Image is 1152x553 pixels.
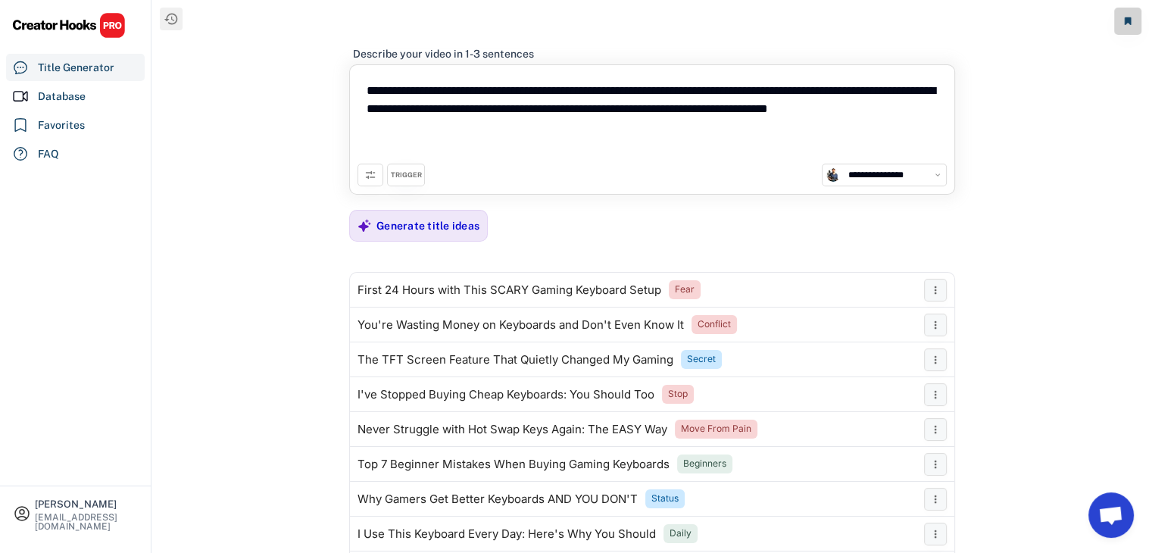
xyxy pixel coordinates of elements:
div: The TFT Screen Feature That Quietly Changed My Gaming [357,354,673,366]
div: Favorites [38,117,85,133]
div: Daily [670,527,692,540]
div: Status [651,492,679,505]
img: CHPRO%20Logo.svg [12,12,126,39]
div: Generate title ideas [376,219,479,233]
div: TRIGGER [391,170,422,180]
div: [EMAIL_ADDRESS][DOMAIN_NAME] [35,513,138,531]
div: Conflict [698,318,731,331]
div: Database [38,89,86,105]
img: unnamed.jpg [826,168,840,182]
div: Move From Pain [681,423,751,436]
div: Stop [668,388,688,401]
div: I Use This Keyboard Every Day: Here's Why You Should [357,528,656,540]
div: Top 7 Beginner Mistakes When Buying Gaming Keyboards [357,458,670,470]
div: Fear [675,283,695,296]
div: Describe your video in 1-3 sentences [353,47,534,61]
div: Why Gamers Get Better Keyboards AND YOU DON'T [357,493,638,505]
div: [PERSON_NAME] [35,499,138,509]
div: Never Struggle with Hot Swap Keys Again: The EASY Way [357,423,667,436]
div: FAQ [38,146,59,162]
div: Secret [687,353,716,366]
a: Open chat [1088,492,1134,538]
div: I've Stopped Buying Cheap Keyboards: You Should Too [357,389,654,401]
div: You're Wasting Money on Keyboards and Don't Even Know It [357,319,684,331]
div: First 24 Hours with This SCARY Gaming Keyboard Setup [357,284,661,296]
div: Beginners [683,458,726,470]
div: Title Generator [38,60,114,76]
